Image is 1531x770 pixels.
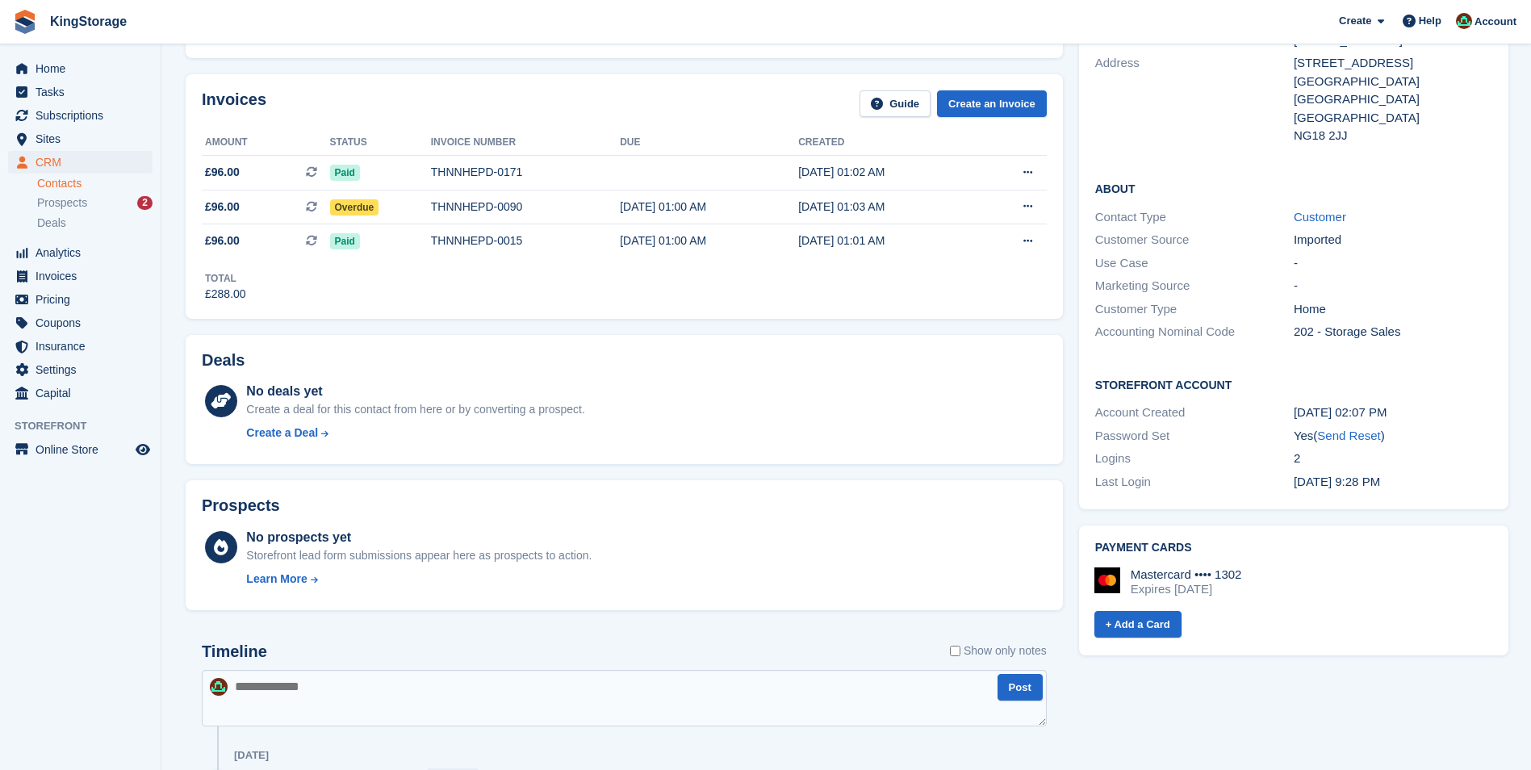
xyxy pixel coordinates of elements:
span: ( ) [1313,429,1384,442]
div: [DATE] 01:00 AM [620,232,798,249]
a: Deals [37,215,153,232]
a: Create an Invoice [937,90,1047,117]
div: No prospects yet [246,528,592,547]
div: Storefront lead form submissions appear here as prospects to action. [246,547,592,564]
a: Prospects 2 [37,195,153,211]
div: Create a deal for this contact from here or by converting a prospect. [246,401,584,418]
a: menu [8,104,153,127]
div: [GEOGRAPHIC_DATA] [1294,73,1492,91]
img: Mastercard Logo [1094,567,1120,593]
a: menu [8,265,153,287]
span: Invoices [36,265,132,287]
span: £96.00 [205,199,240,216]
span: Sites [36,128,132,150]
div: [DATE] 01:01 AM [798,232,977,249]
span: Create [1339,13,1371,29]
div: Marketing Source [1095,277,1294,295]
span: Settings [36,358,132,381]
a: menu [8,57,153,80]
span: Storefront [15,418,161,434]
span: Insurance [36,335,132,358]
a: menu [8,241,153,264]
a: menu [8,358,153,381]
div: Last Login [1095,473,1294,492]
span: £96.00 [205,164,240,181]
div: Contact Type [1095,208,1294,227]
a: Learn More [246,571,592,588]
h2: Storefront Account [1095,376,1492,392]
a: menu [8,312,153,334]
input: Show only notes [950,642,960,659]
div: Password Set [1095,427,1294,446]
span: Online Store [36,438,132,461]
span: £96.00 [205,232,240,249]
span: Coupons [36,312,132,334]
a: menu [8,335,153,358]
a: + Add a Card [1094,611,1182,638]
div: Logins [1095,450,1294,468]
span: Subscriptions [36,104,132,127]
span: Capital [36,382,132,404]
a: KingStorage [44,8,133,35]
span: Analytics [36,241,132,264]
th: Amount [202,130,330,156]
time: 2025-08-18 20:28:07 UTC [1294,475,1380,488]
div: [STREET_ADDRESS] [1294,54,1492,73]
div: [GEOGRAPHIC_DATA] [1294,109,1492,128]
a: Customer [1294,210,1346,224]
a: Send Reset [1317,429,1380,442]
span: Help [1419,13,1441,29]
div: 2 [1294,450,1492,468]
th: Due [620,130,798,156]
button: Post [998,674,1043,701]
div: Customer Source [1095,231,1294,249]
h2: Timeline [202,642,267,661]
div: £288.00 [205,286,246,303]
span: Prospects [37,195,87,211]
a: menu [8,81,153,103]
span: CRM [36,151,132,174]
div: [GEOGRAPHIC_DATA] [1294,90,1492,109]
div: Home [1294,300,1492,319]
div: 202 - Storage Sales [1294,323,1492,341]
a: menu [8,288,153,311]
span: Pricing [36,288,132,311]
span: Home [36,57,132,80]
div: Imported [1294,231,1492,249]
div: - [1294,254,1492,273]
div: Address [1095,54,1294,145]
span: Paid [330,165,360,181]
img: stora-icon-8386f47178a22dfd0bd8f6a31ec36ba5ce8667c1dd55bd0f319d3a0aa187defe.svg [13,10,37,34]
div: NG18 2JJ [1294,127,1492,145]
th: Created [798,130,977,156]
div: THNNHEPD-0015 [431,232,620,249]
div: [DATE] [234,749,269,762]
div: Expires [DATE] [1131,582,1242,596]
a: Guide [860,90,931,117]
div: Total [205,271,246,286]
span: Paid [330,233,360,249]
div: No deals yet [246,382,584,401]
a: menu [8,438,153,461]
h2: Invoices [202,90,266,117]
div: [DATE] 01:03 AM [798,199,977,216]
div: Customer Type [1095,300,1294,319]
h2: Prospects [202,496,280,515]
label: Show only notes [950,642,1047,659]
span: Tasks [36,81,132,103]
h2: Payment cards [1095,542,1492,554]
span: Overdue [330,199,379,216]
div: Mastercard •••• 1302 [1131,567,1242,582]
div: Accounting Nominal Code [1095,323,1294,341]
div: Account Created [1095,404,1294,422]
a: menu [8,151,153,174]
h2: About [1095,180,1492,196]
div: [DATE] 02:07 PM [1294,404,1492,422]
div: [DATE] 01:02 AM [798,164,977,181]
div: - [1294,277,1492,295]
div: 2 [137,196,153,210]
a: menu [8,128,153,150]
div: Use Case [1095,254,1294,273]
a: Preview store [133,440,153,459]
div: Learn More [246,571,307,588]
